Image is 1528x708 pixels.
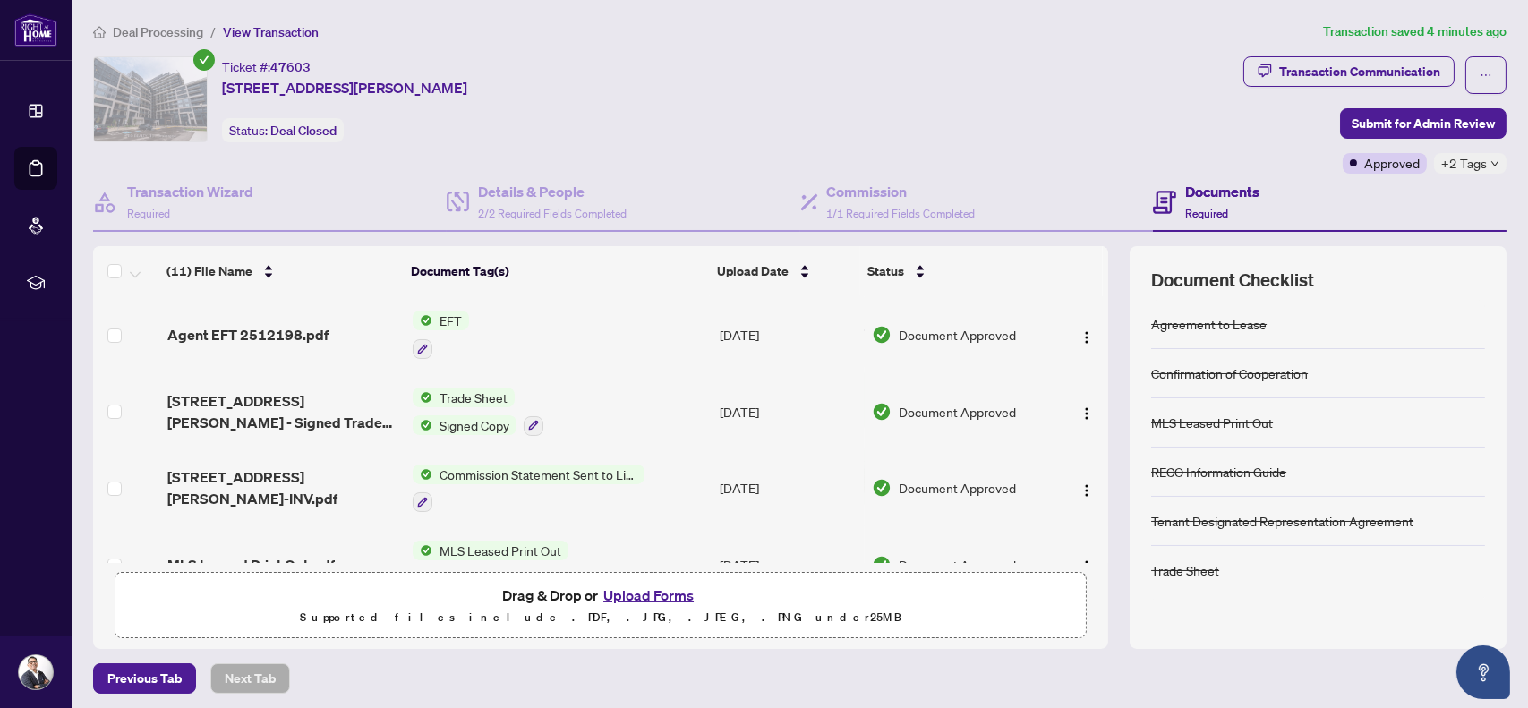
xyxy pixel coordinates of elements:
img: Document Status [872,555,892,575]
span: Document Approved [899,325,1016,345]
div: Trade Sheet [1151,560,1219,580]
p: Supported files include .PDF, .JPG, .JPEG, .PNG under 25 MB [126,607,1075,628]
span: 1/1 Required Fields Completed [827,207,976,220]
img: Document Status [872,325,892,345]
span: MLS Leased Print Out.pdf [167,554,335,576]
img: logo [14,13,57,47]
img: Logo [1080,406,1094,421]
div: Agreement to Lease [1151,314,1267,334]
span: Commission Statement Sent to Listing Brokerage [432,465,644,484]
img: Status Icon [413,415,432,435]
span: Signed Copy [432,415,516,435]
span: Previous Tab [107,664,182,693]
span: Deal Processing [113,24,203,40]
span: Upload Date [717,261,789,281]
button: Logo [1072,397,1101,426]
img: Status Icon [413,388,432,407]
span: Document Approved [899,555,1016,575]
th: Document Tag(s) [404,246,709,296]
h4: Commission [827,181,976,202]
th: Upload Date [710,246,861,296]
span: (11) File Name [166,261,252,281]
img: Document Status [872,402,892,422]
div: RECO Information Guide [1151,462,1286,482]
td: [DATE] [713,373,865,450]
div: Transaction Communication [1279,57,1440,86]
img: Status Icon [413,311,432,330]
span: MLS Leased Print Out [432,541,568,560]
button: Logo [1072,320,1101,349]
span: 47603 [270,59,311,75]
span: down [1490,159,1499,168]
td: [DATE] [713,296,865,373]
span: Submit for Admin Review [1352,109,1495,138]
button: Status IconMLS Leased Print Out [413,541,568,589]
img: IMG-W12259267_1.jpg [94,57,207,141]
h4: Transaction Wizard [127,181,253,202]
button: Logo [1072,550,1101,579]
span: Document Approved [899,478,1016,498]
td: [DATE] [713,450,865,527]
button: Status IconCommission Statement Sent to Listing Brokerage [413,465,644,513]
img: Logo [1080,559,1094,574]
button: Submit for Admin Review [1340,108,1507,139]
span: home [93,26,106,38]
span: Document Checklist [1151,268,1314,293]
span: check-circle [193,49,215,71]
span: Drag & Drop or [502,584,699,607]
span: Document Approved [899,402,1016,422]
button: Previous Tab [93,663,196,694]
span: [STREET_ADDRESS][PERSON_NAME] [222,77,467,98]
span: Status [867,261,904,281]
img: Status Icon [413,465,432,484]
span: ellipsis [1480,69,1492,81]
img: Document Status [872,478,892,498]
div: Ticket #: [222,56,311,77]
img: Logo [1080,483,1094,498]
h4: Documents [1185,181,1259,202]
button: Status IconEFT [413,311,469,359]
span: [STREET_ADDRESS][PERSON_NAME]-INV.pdf [167,466,399,509]
button: Upload Forms [598,584,699,607]
th: Status [860,246,1049,296]
h4: Details & People [478,181,627,202]
span: Required [1185,207,1228,220]
div: Confirmation of Cooperation [1151,363,1308,383]
img: Logo [1080,330,1094,345]
span: Agent EFT 2512198.pdf [167,324,329,345]
img: Profile Icon [19,655,53,689]
td: [DATE] [713,526,865,603]
span: Deal Closed [270,123,337,139]
th: (11) File Name [159,246,404,296]
img: Status Icon [413,541,432,560]
span: +2 Tags [1441,153,1487,174]
span: Approved [1364,153,1420,173]
span: [STREET_ADDRESS][PERSON_NAME] - Signed Trade Sheet.pdf [167,390,399,433]
span: Trade Sheet [432,388,515,407]
button: Open asap [1456,645,1510,699]
span: EFT [432,311,469,330]
button: Transaction Communication [1243,56,1455,87]
button: Status IconTrade SheetStatus IconSigned Copy [413,388,543,436]
div: MLS Leased Print Out [1151,413,1273,432]
li: / [210,21,216,42]
div: Status: [222,118,344,142]
span: 2/2 Required Fields Completed [478,207,627,220]
div: Tenant Designated Representation Agreement [1151,511,1413,531]
button: Logo [1072,473,1101,502]
button: Next Tab [210,663,290,694]
span: Required [127,207,170,220]
span: Drag & Drop orUpload FormsSupported files include .PDF, .JPG, .JPEG, .PNG under25MB [115,573,1086,639]
span: View Transaction [223,24,319,40]
article: Transaction saved 4 minutes ago [1323,21,1507,42]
